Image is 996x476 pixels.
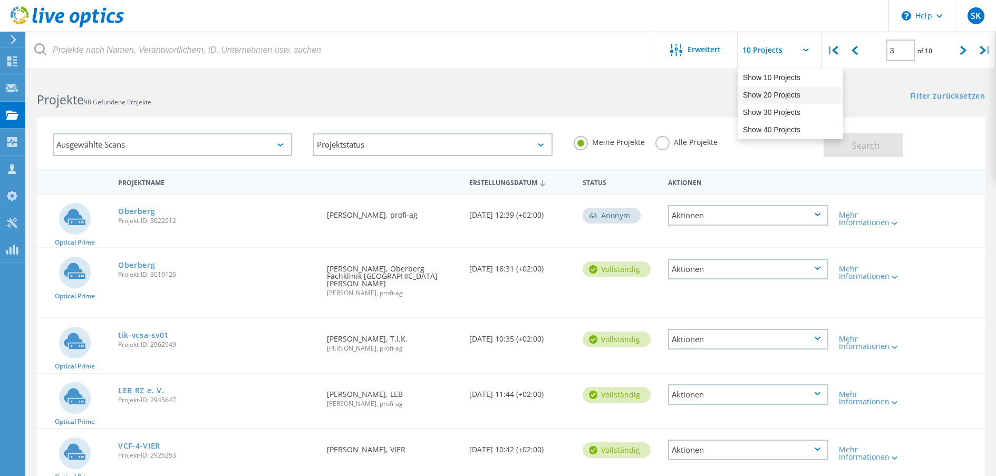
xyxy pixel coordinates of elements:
b: Projekte [37,91,84,108]
div: Projektstatus [313,133,553,156]
div: Mehr Informationen [839,265,904,280]
div: [DATE] 10:35 (+02:00) [464,318,578,353]
div: Aktionen [663,172,834,191]
div: vollständig [583,332,651,347]
div: Mehr Informationen [839,391,904,405]
a: Oberberg [118,261,156,269]
div: Aktionen [668,329,828,349]
div: [PERSON_NAME], VIER [322,429,464,464]
div: Show 10 Projects [738,69,843,86]
div: Aktionen [668,259,828,279]
div: | [822,32,844,69]
span: Projekt-ID: 3022912 [118,218,316,224]
label: Alle Projekte [655,136,718,146]
div: [PERSON_NAME], Oberberg Fachklinik [GEOGRAPHIC_DATA][PERSON_NAME] [322,248,464,307]
div: Show 40 Projects [738,121,843,139]
div: [PERSON_NAME], profi-ag [322,195,464,229]
span: [PERSON_NAME], profi-ag [327,290,459,296]
span: Search [852,140,879,151]
div: Mehr Informationen [839,446,904,461]
a: VCF-4-VIER [118,442,160,450]
svg: \n [902,11,911,21]
button: Search [824,133,903,157]
input: Projekte nach Namen, Verantwortlichem, ID, Unternehmen usw. suchen [26,32,654,69]
div: [DATE] 10:42 (+02:00) [464,429,578,464]
span: Optical Prime [55,239,95,246]
span: of 10 [917,46,932,55]
span: Projekt-ID: 2962949 [118,342,316,348]
div: Projektname [113,172,322,191]
span: 98 Gefundene Projekte [84,98,151,106]
div: Aktionen [668,205,828,226]
div: [PERSON_NAME], LEB [322,374,464,417]
div: Aktionen [668,384,828,405]
label: Meine Projekte [574,136,645,146]
a: Filter zurücksetzen [910,92,985,101]
div: Erstellungsdatum [464,172,578,192]
a: Oberberg [118,208,156,215]
span: Optical Prime [55,293,95,299]
div: vollständig [583,387,651,403]
div: [DATE] 16:31 (+02:00) [464,248,578,283]
span: [PERSON_NAME], profi-ag [327,345,459,352]
span: Optical Prime [55,363,95,370]
span: Projekt-ID: 3019126 [118,271,316,278]
div: Show 30 Projects [738,104,843,121]
a: tik-vcsa-sv01 [118,332,169,339]
span: Optical Prime [55,419,95,425]
span: [PERSON_NAME], profi-ag [327,401,459,407]
div: Status [577,172,663,191]
div: Ausgewählte Scans [53,133,292,156]
span: Projekt-ID: 2945647 [118,397,316,403]
a: Live Optics Dashboard [11,22,124,30]
div: Aktionen [668,440,828,460]
span: Projekt-ID: 2926253 [118,452,316,459]
span: Erweitert [688,46,721,53]
div: [PERSON_NAME], T.I.K. [322,318,464,362]
div: [DATE] 12:39 (+02:00) [464,195,578,229]
div: Anonym [583,208,641,224]
div: Mehr Informationen [839,211,904,226]
a: LEB RZ e. V. [118,387,164,394]
div: | [974,32,996,69]
div: Show 20 Projects [738,86,843,104]
div: Mehr Informationen [839,335,904,350]
span: SK [971,12,981,20]
div: [DATE] 11:44 (+02:00) [464,374,578,409]
div: vollständig [583,442,651,458]
div: vollständig [583,261,651,277]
